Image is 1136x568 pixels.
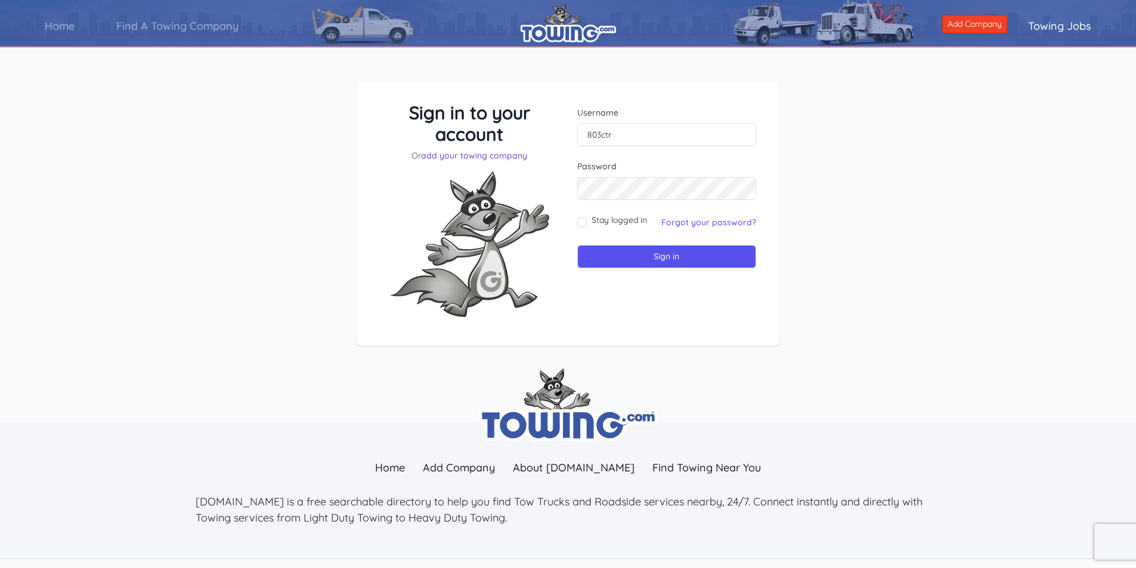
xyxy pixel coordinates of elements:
[577,245,757,268] input: Sign in
[414,455,504,480] a: Add Company
[643,455,770,480] a: Find Towing Near You
[196,493,941,526] p: [DOMAIN_NAME] is a free searchable directory to help you find Tow Trucks and Roadside services ne...
[504,455,643,480] a: About [DOMAIN_NAME]
[577,160,757,172] label: Password
[380,150,559,162] p: Or
[24,9,95,43] a: Home
[95,9,259,43] a: Find A Towing Company
[661,217,756,228] a: Forgot your password?
[577,107,757,119] label: Username
[380,162,559,327] img: Fox-Excited.png
[421,150,527,161] a: add your towing company
[380,102,559,145] h3: Sign in to your account
[521,3,616,42] img: logo.png
[1007,9,1112,43] a: Towing Jobs
[366,455,414,480] a: Home
[942,15,1007,33] a: Add Company
[592,214,647,226] label: Stay logged in
[479,368,658,442] img: towing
